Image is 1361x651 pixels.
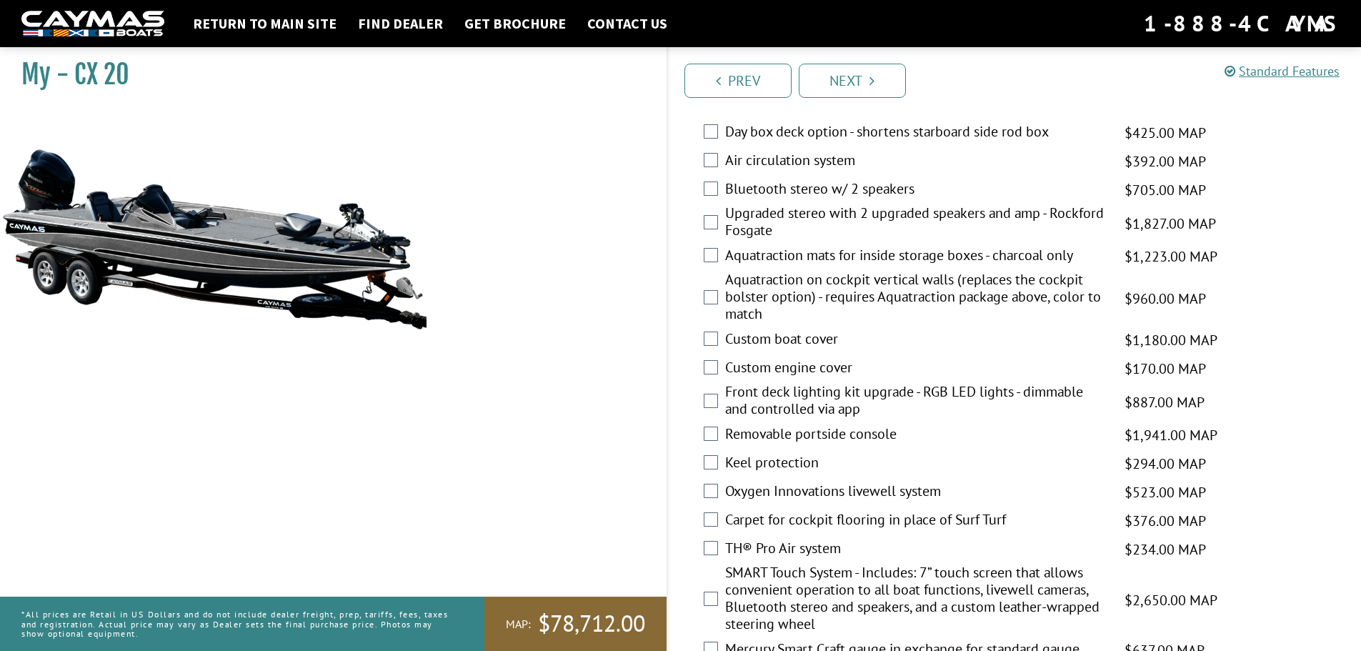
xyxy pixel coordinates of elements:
label: Air circulation system [725,151,1107,172]
span: $170.00 MAP [1125,358,1206,379]
a: MAP:$78,712.00 [484,597,667,651]
label: SMART Touch System - Includes: 7” touch screen that allows convenient operation to all boat funct... [725,564,1107,636]
label: Keel protection [725,454,1107,474]
label: Custom engine cover [725,359,1107,379]
span: $78,712.00 [538,609,645,639]
label: Carpet for cockpit flooring in place of Surf Turf [725,511,1107,532]
span: $960.00 MAP [1125,288,1206,309]
a: Standard Features [1225,63,1340,79]
label: Bluetooth stereo w/ 2 speakers [725,180,1107,201]
h1: My - CX 20 [21,59,631,91]
span: $1,827.00 MAP [1125,213,1216,234]
label: Custom boat cover [725,330,1107,351]
span: $1,941.00 MAP [1125,424,1217,446]
span: $425.00 MAP [1125,122,1206,144]
span: $2,650.00 MAP [1125,590,1217,611]
span: $523.00 MAP [1125,482,1206,503]
label: Day box deck option - shortens starboard side rod box [725,123,1107,144]
label: TH® Pro Air system [725,540,1107,560]
label: Aquatraction on cockpit vertical walls (replaces the cockpit bolster option) - requires Aquatract... [725,271,1107,326]
span: $887.00 MAP [1125,392,1205,413]
a: Find Dealer [351,14,450,33]
div: 1-888-4CAYMAS [1144,8,1340,39]
label: Upgraded stereo with 2 upgraded speakers and amp - Rockford Fosgate [725,204,1107,242]
a: Contact Us [580,14,674,33]
a: Prev [684,64,792,98]
span: $234.00 MAP [1125,539,1206,560]
label: Front deck lighting kit upgrade - RGB LED lights - dimmable and controlled via app [725,383,1107,421]
span: $392.00 MAP [1125,151,1206,172]
span: $376.00 MAP [1125,510,1206,532]
label: Oxygen Innovations livewell system [725,482,1107,503]
img: white-logo-c9c8dbefe5ff5ceceb0f0178aa75bf4bb51f6bca0971e226c86eb53dfe498488.png [21,11,164,37]
span: $294.00 MAP [1125,453,1206,474]
span: $705.00 MAP [1125,179,1206,201]
a: Next [799,64,906,98]
p: *All prices are Retail in US Dollars and do not include dealer freight, prep, tariffs, fees, taxe... [21,602,452,645]
span: $1,223.00 MAP [1125,246,1217,267]
label: Aquatraction mats for inside storage boxes - charcoal only [725,247,1107,267]
span: MAP: [506,617,531,632]
a: Get Brochure [457,14,573,33]
label: Removable portside console [725,425,1107,446]
a: Return to main site [186,14,344,33]
span: $1,180.00 MAP [1125,329,1217,351]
